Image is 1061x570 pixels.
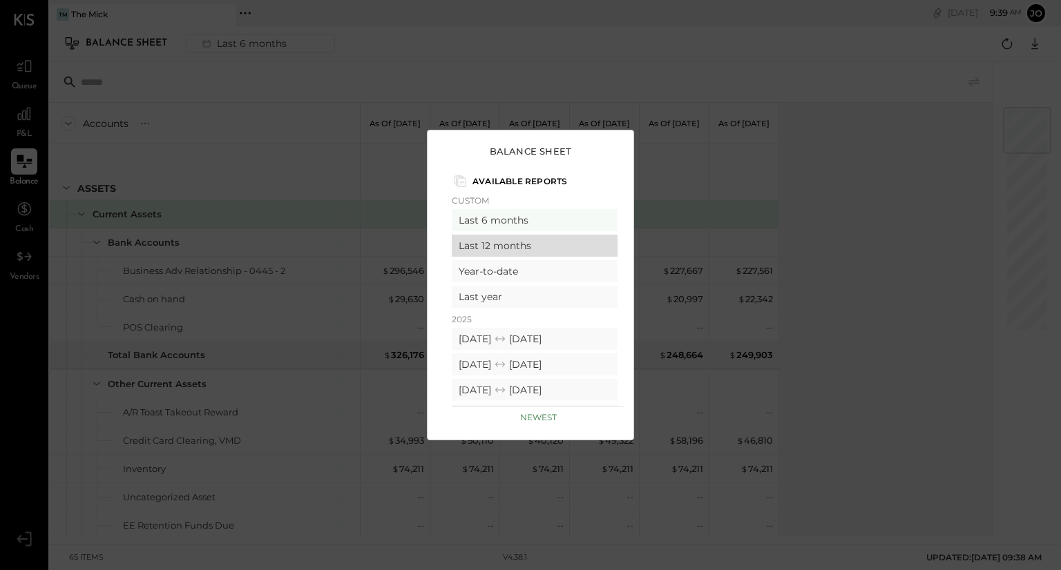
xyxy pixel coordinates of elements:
[490,146,572,157] h3: Balance Sheet
[452,314,618,324] p: 2025
[452,404,618,426] div: [DATE] [DATE]
[472,176,567,186] p: Available Reports
[520,412,557,422] p: Newest
[452,353,618,375] div: [DATE] [DATE]
[452,328,618,350] div: [DATE] [DATE]
[452,286,618,308] div: Last year
[452,209,618,231] div: Last 6 months
[452,260,618,282] div: Year-to-date
[452,235,618,257] div: Last 12 months
[452,195,618,206] p: Custom
[452,379,618,401] div: [DATE] [DATE]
